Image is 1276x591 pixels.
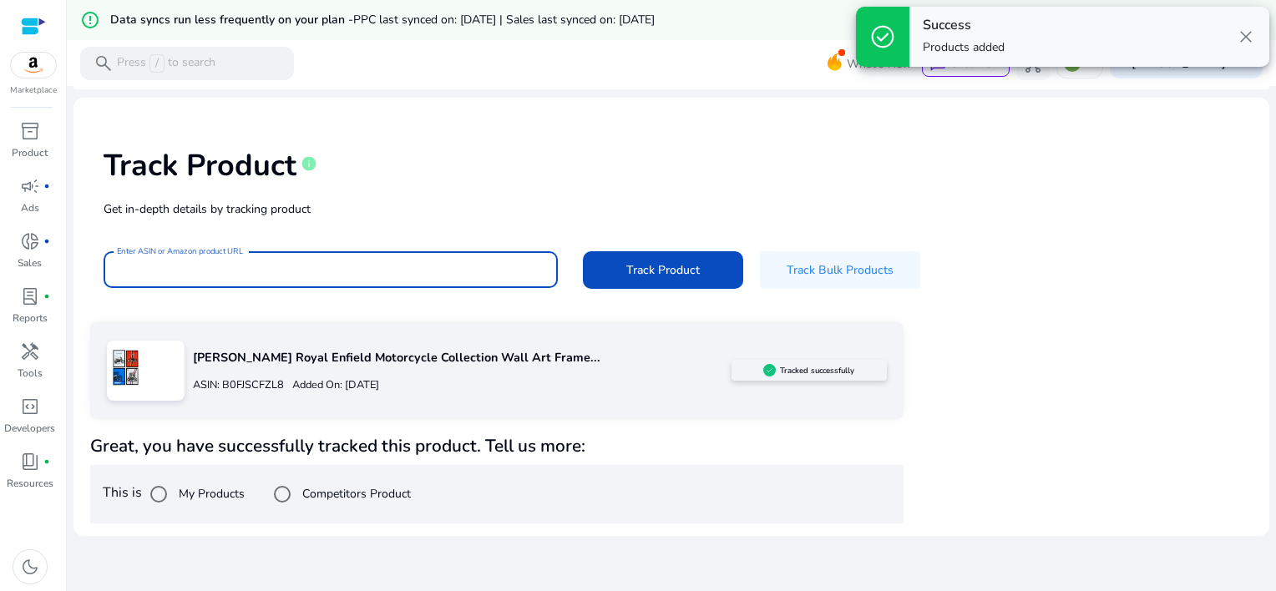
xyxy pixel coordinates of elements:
span: search [94,53,114,73]
span: close [1236,27,1256,47]
span: donut_small [20,231,40,251]
span: / [149,54,165,73]
p: [PERSON_NAME] Royal Enfield Motorcycle Collection Wall Art Frame... [193,349,731,367]
p: Ads [21,200,39,215]
span: lab_profile [20,286,40,306]
span: Track Bulk Products [787,261,894,279]
span: dark_mode [20,557,40,577]
p: ASIN: B0FJSCFZL8 [193,377,284,393]
span: info [301,155,317,172]
span: check_circle [869,23,896,50]
span: fiber_manual_record [43,183,50,189]
p: Reports [13,311,48,326]
span: handyman [20,341,40,361]
button: Track Bulk Products [760,251,920,289]
img: amazon.svg [11,53,56,78]
p: Marketplace [10,84,57,97]
p: Tools [18,366,43,381]
span: PPC last synced on: [DATE] | Sales last synced on: [DATE] [353,12,655,28]
p: Added On: [DATE] [284,377,379,393]
span: What's New [847,49,912,78]
label: My Products [175,485,245,503]
label: Competitors Product [299,485,411,503]
div: This is [90,465,904,523]
h4: Success [923,18,1005,33]
h1: Track Product [104,148,296,184]
h5: Data syncs run less frequently on your plan - [110,13,655,28]
mat-icon: error_outline [80,10,100,30]
span: campaign [20,176,40,196]
p: Press to search [117,54,215,73]
h4: Great, you have successfully tracked this product. Tell us more: [90,436,904,457]
h5: Tracked successfully [780,366,854,376]
span: book_4 [20,452,40,472]
p: Developers [4,421,55,436]
span: fiber_manual_record [43,458,50,465]
img: 81JjH0foFDL.jpg [107,349,144,386]
p: Get in-depth details by tracking product [104,200,1239,218]
p: Product [12,145,48,160]
span: code_blocks [20,397,40,417]
p: Products added [923,39,1005,56]
span: fiber_manual_record [43,238,50,245]
span: Track Product [626,261,700,279]
p: Resources [7,476,53,491]
button: Track Product [583,251,743,289]
p: Sales [18,255,42,270]
img: sellerapp_active [763,364,776,376]
mat-label: Enter ASIN or Amazon product URL [117,245,243,257]
span: inventory_2 [20,121,40,141]
span: fiber_manual_record [43,293,50,300]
